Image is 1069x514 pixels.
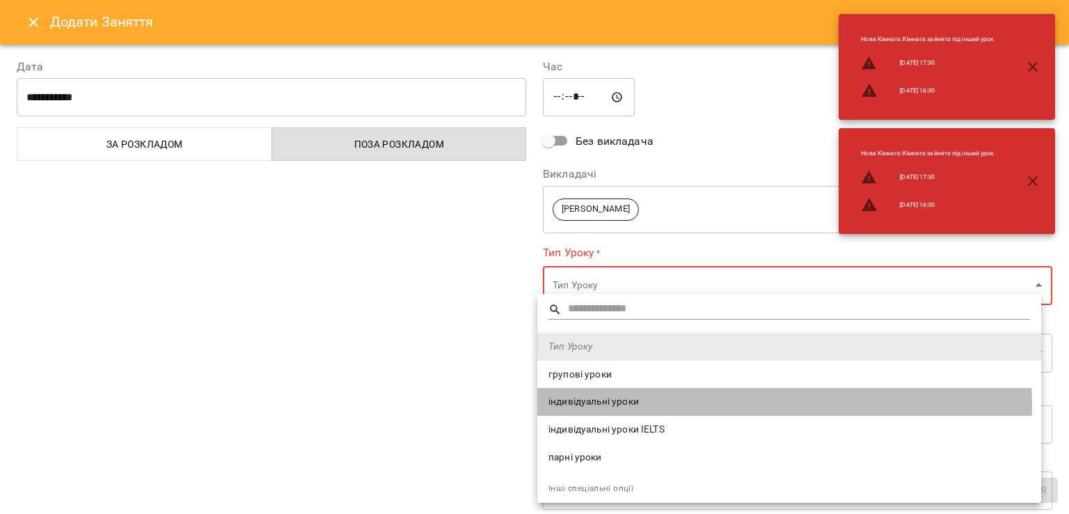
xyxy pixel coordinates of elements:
[850,164,1005,192] li: [DATE] 17:30
[548,483,633,493] span: Інші спеціальні опції
[548,423,1030,437] span: індивідуальні уроки IELTS
[548,451,1030,465] span: парні уроки
[850,77,1005,104] li: [DATE] 16:30
[850,29,1005,49] li: Нова Кімната : Кімната зайнята під інший урок
[548,340,1030,354] span: Тип Уроку
[548,395,1030,409] span: індивідуальні уроки
[850,143,1005,164] li: Нова Кімната : Кімната зайнята під інший урок
[548,368,1030,382] span: групові уроки
[850,49,1005,77] li: [DATE] 17:30
[850,191,1005,219] li: [DATE] 16:30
